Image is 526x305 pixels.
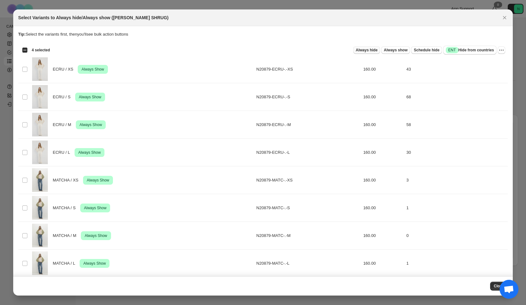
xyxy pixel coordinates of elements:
button: Always show [381,46,410,54]
td: N20879-MATC-.-XS [255,166,361,194]
span: Always Show [86,176,110,184]
span: ECRU / S [53,94,74,100]
span: Schedule hide [414,48,439,53]
button: SuccessENTHide from countries [443,46,496,55]
span: Always show [384,48,407,53]
span: ECRU / L [53,149,73,156]
span: MATCHA / L [53,260,79,267]
span: Always Show [77,149,102,156]
td: 68 [405,83,508,111]
button: Close [500,13,509,22]
td: 1 [405,194,508,222]
td: 160.00 [361,222,405,250]
td: N20879-ECRU-.-S [255,83,361,111]
span: 4 selected [32,48,50,53]
td: N20879-MATC-.-S [255,194,361,222]
td: 160.00 [361,166,405,194]
strong: Tip: [18,32,26,37]
img: N20879_MELI_ECRU_4164_be273b03-f8ad-407c-980e-ea53a73b9b26.jpg [32,85,48,109]
img: N20879_MELI_ECRU_4164_be273b03-f8ad-407c-980e-ea53a73b9b26.jpg [32,113,48,136]
td: N20879-ECRU-.-XS [255,55,361,83]
td: 160.00 [361,83,405,111]
span: Always Show [78,121,103,129]
button: Close [490,282,508,291]
td: 160.00 [361,139,405,166]
td: 1 [405,250,508,277]
span: Always Show [83,232,108,239]
span: Always Show [78,93,103,101]
span: Always Show [80,66,105,73]
button: Schedule hide [411,46,442,54]
td: 58 [405,111,508,139]
td: 43 [405,55,508,83]
p: Select the variants first, then you'll see bulk action buttons [18,31,508,37]
span: ENT [448,48,456,53]
div: Open chat [500,280,518,299]
img: N20879_MELI_ECRU_4164_be273b03-f8ad-407c-980e-ea53a73b9b26.jpg [32,141,48,164]
span: Always Show [83,204,108,212]
button: More actions [498,46,505,54]
td: N20879-ECRU-.-L [255,139,361,166]
span: Always Show [82,260,107,267]
span: Hide from countries [446,47,494,53]
button: Always hide [353,46,380,54]
span: MATCHA / XS [53,177,82,183]
h2: Select Variants to Always hide/Always show ([PERSON_NAME] SHRUG) [18,14,169,21]
span: Always hide [356,48,378,53]
td: N20879-MATC-.-M [255,222,361,250]
img: N20879_MELI_ECRU_4164_be273b03-f8ad-407c-980e-ea53a73b9b26.jpg [32,57,48,81]
td: 160.00 [361,194,405,222]
span: MATCHA / S [53,205,79,211]
img: N20879_MELI_MATCHA_3155.jpg [32,196,48,220]
span: MATCHA / M [53,233,80,239]
span: ECRU / M [53,122,75,128]
img: N20879_MELI_MATCHA_3155.jpg [32,224,48,247]
td: 160.00 [361,55,405,83]
td: N20879-MATC-.-L [255,250,361,277]
span: Close [494,284,504,289]
td: 0 [405,222,508,250]
td: 30 [405,139,508,166]
span: ECRU / XS [53,66,77,72]
td: 160.00 [361,111,405,139]
img: N20879_MELI_MATCHA_3155.jpg [32,251,48,275]
td: 160.00 [361,250,405,277]
td: 3 [405,166,508,194]
td: N20879-ECRU-.-M [255,111,361,139]
img: N20879_MELI_MATCHA_3155.jpg [32,168,48,192]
